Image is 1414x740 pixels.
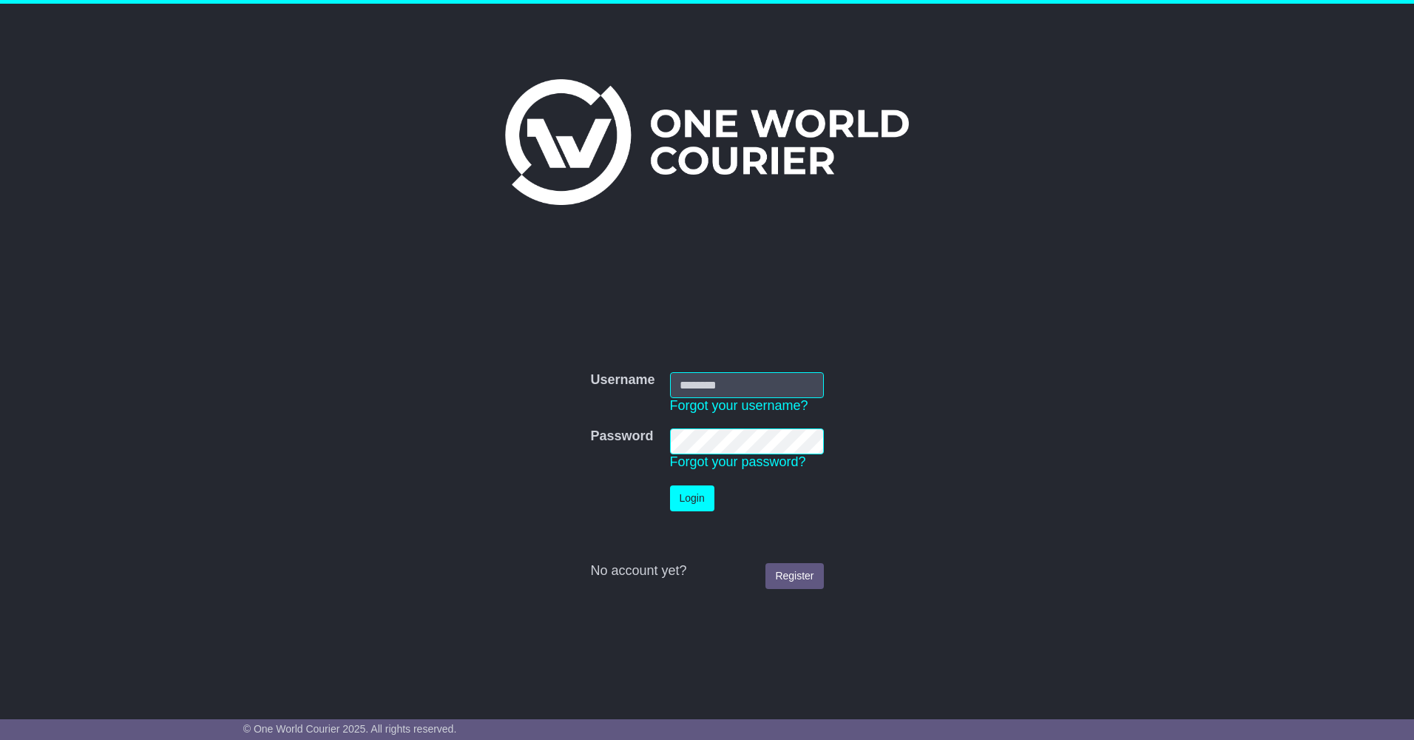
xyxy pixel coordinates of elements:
label: Password [590,428,653,445]
img: One World [505,79,909,205]
div: No account yet? [590,563,823,579]
span: © One World Courier 2025. All rights reserved. [243,723,457,735]
label: Username [590,372,654,388]
a: Forgot your password? [670,454,806,469]
a: Forgot your username? [670,398,808,413]
button: Login [670,485,714,511]
a: Register [765,563,823,589]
